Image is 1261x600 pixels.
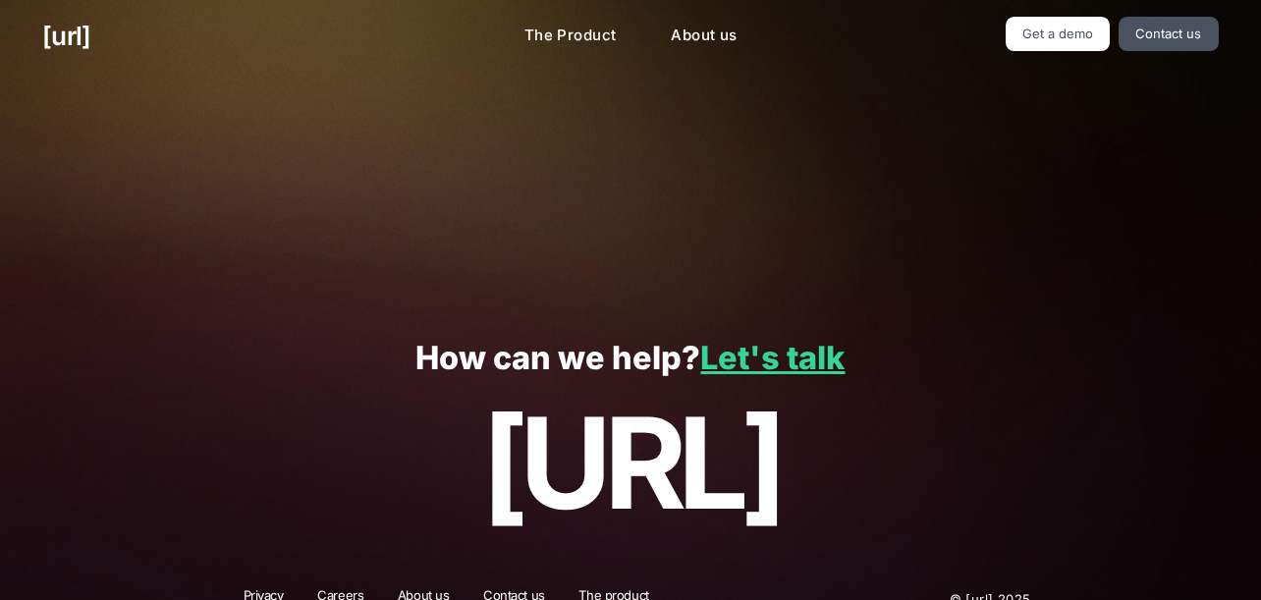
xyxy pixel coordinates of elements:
p: How can we help? [42,341,1218,377]
a: Contact us [1119,17,1219,51]
a: Get a demo [1006,17,1111,51]
a: About us [655,17,752,55]
p: [URL] [42,393,1218,534]
a: [URL] [42,17,90,55]
a: Let's talk [700,339,845,377]
a: The Product [509,17,632,55]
